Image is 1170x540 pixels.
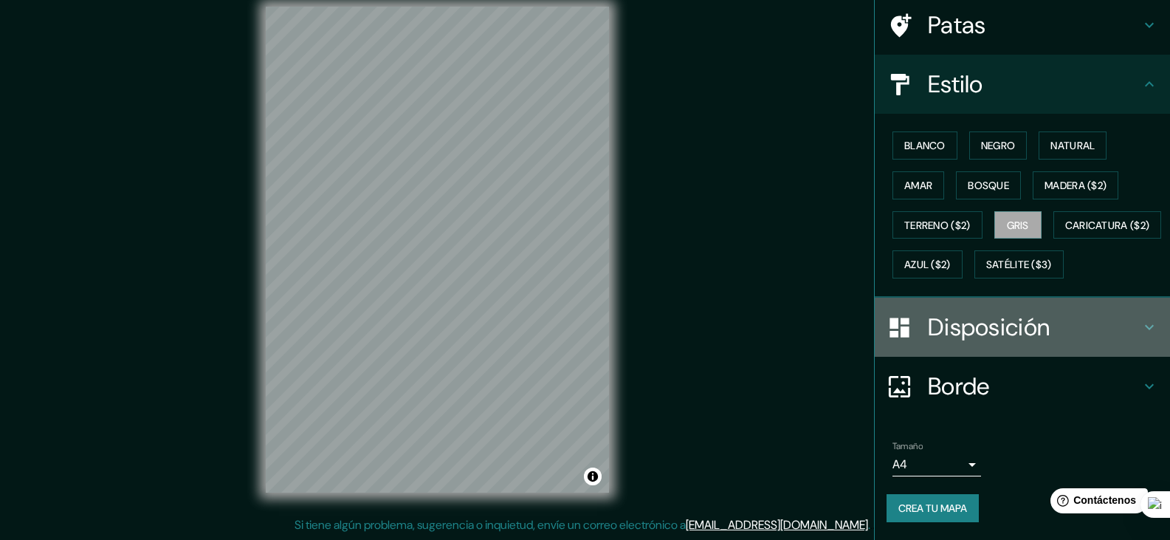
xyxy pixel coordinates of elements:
button: Satélite ($3) [974,250,1064,278]
div: Disposición [875,298,1170,357]
button: Caricatura ($2) [1053,211,1162,239]
font: Caricatura ($2) [1065,219,1150,232]
button: Bosque [956,171,1021,199]
button: Gris [994,211,1042,239]
font: Estilo [928,69,983,100]
font: Madera ($2) [1045,179,1107,192]
button: Amar [892,171,944,199]
font: A4 [892,457,907,472]
font: Gris [1007,219,1029,232]
font: Disposición [928,312,1050,343]
font: Patas [928,10,986,41]
font: Tamaño [892,440,923,452]
button: Crea tu mapa [887,494,979,522]
font: . [870,516,873,533]
font: Satélite ($3) [986,259,1052,272]
font: Terreno ($2) [904,219,971,232]
font: Bosque [968,179,1009,192]
button: Natural [1039,131,1107,160]
button: Activar o desactivar atribución [584,468,602,485]
font: Amar [904,179,932,192]
button: Madera ($2) [1033,171,1118,199]
font: . [868,517,870,533]
a: [EMAIL_ADDRESS][DOMAIN_NAME] [686,517,868,533]
button: Azul ($2) [892,250,963,278]
font: Crea tu mapa [898,502,967,515]
div: Borde [875,357,1170,416]
font: Si tiene algún problema, sugerencia o inquietud, envíe un correo electrónico a [295,517,686,533]
font: Natural [1050,139,1095,152]
font: Negro [981,139,1016,152]
iframe: Lanzador de widgets de ayuda [1039,482,1154,524]
div: Estilo [875,55,1170,114]
div: A4 [892,453,981,476]
font: Borde [928,371,990,402]
button: Terreno ($2) [892,211,983,239]
font: Blanco [904,139,946,152]
button: Blanco [892,131,957,160]
button: Negro [969,131,1028,160]
font: . [873,516,875,533]
canvas: Mapa [266,7,609,493]
font: Azul ($2) [904,259,951,272]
